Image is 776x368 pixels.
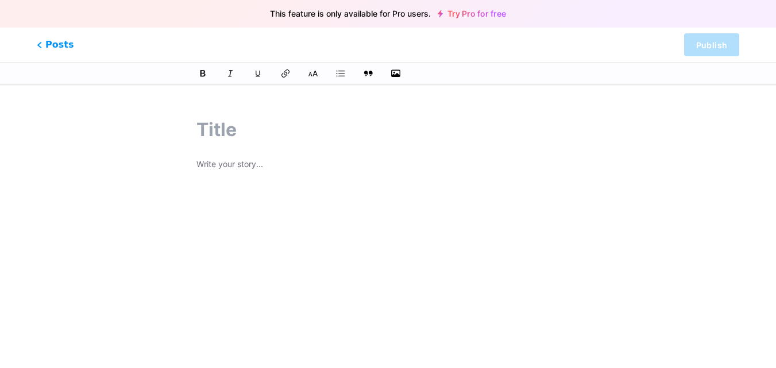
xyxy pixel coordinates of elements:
[196,116,580,144] input: Title
[696,40,727,50] span: Publish
[270,6,431,22] span: This feature is only available for Pro users.
[438,9,506,18] a: Try Pro for free
[684,33,739,56] button: Publish
[37,38,74,52] span: Posts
